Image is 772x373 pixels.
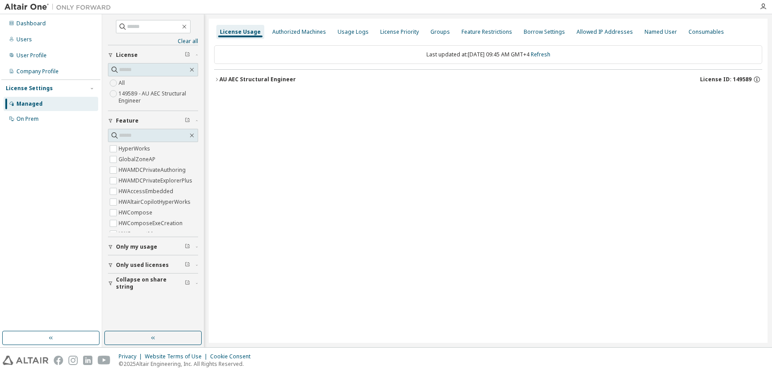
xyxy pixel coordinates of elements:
label: HWCompose [119,207,154,218]
span: Clear filter [185,52,190,59]
div: Feature Restrictions [462,28,512,36]
button: Only my usage [108,237,198,257]
p: © 2025 Altair Engineering, Inc. All Rights Reserved. [119,360,256,368]
span: Collapse on share string [116,276,185,290]
button: AU AEC Structural EngineerLicense ID: 149589 [214,70,762,89]
button: Feature [108,111,198,131]
div: Groups [430,28,450,36]
div: Dashboard [16,20,46,27]
label: HyperWorks [119,143,152,154]
div: Usage Logs [338,28,369,36]
label: All [119,78,127,88]
img: altair_logo.svg [3,356,48,365]
div: Managed [16,100,43,107]
div: User Profile [16,52,47,59]
img: facebook.svg [54,356,63,365]
img: youtube.svg [98,356,111,365]
label: HWAMDCPrivateAuthoring [119,165,187,175]
div: Users [16,36,32,43]
a: Clear all [108,38,198,45]
div: Privacy [119,353,145,360]
div: Allowed IP Addresses [577,28,633,36]
label: HWAltairCopilotHyperWorks [119,197,192,207]
a: Refresh [531,51,550,58]
span: Clear filter [185,262,190,269]
span: Feature [116,117,139,124]
label: HWComposeExeCreation [119,218,184,229]
span: License ID: 149589 [700,76,752,83]
button: License [108,45,198,65]
label: GlobalZoneAP [119,154,157,165]
img: Altair One [4,3,115,12]
div: Company Profile [16,68,59,75]
div: Website Terms of Use [145,353,210,360]
div: Named User [645,28,677,36]
label: HWAMDCPrivateExplorerPlus [119,175,194,186]
div: AU AEC Structural Engineer [219,76,296,83]
span: Clear filter [185,243,190,250]
span: Clear filter [185,280,190,287]
button: Collapse on share string [108,274,198,293]
div: License Usage [220,28,261,36]
img: instagram.svg [68,356,78,365]
div: Cookie Consent [210,353,256,360]
label: HWAccessEmbedded [119,186,175,197]
span: Clear filter [185,117,190,124]
div: Consumables [688,28,724,36]
div: Borrow Settings [524,28,565,36]
div: Last updated at: [DATE] 09:45 AM GMT+4 [214,45,762,64]
div: Authorized Machines [272,28,326,36]
label: 149589 - AU AEC Structural Engineer [119,88,198,106]
div: License Settings [6,85,53,92]
span: Only used licenses [116,262,169,269]
img: linkedin.svg [83,356,92,365]
span: Only my usage [116,243,157,250]
div: License Priority [380,28,419,36]
label: HWConnectMe [119,229,158,239]
button: Only used licenses [108,255,198,275]
span: License [116,52,138,59]
div: On Prem [16,115,39,123]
